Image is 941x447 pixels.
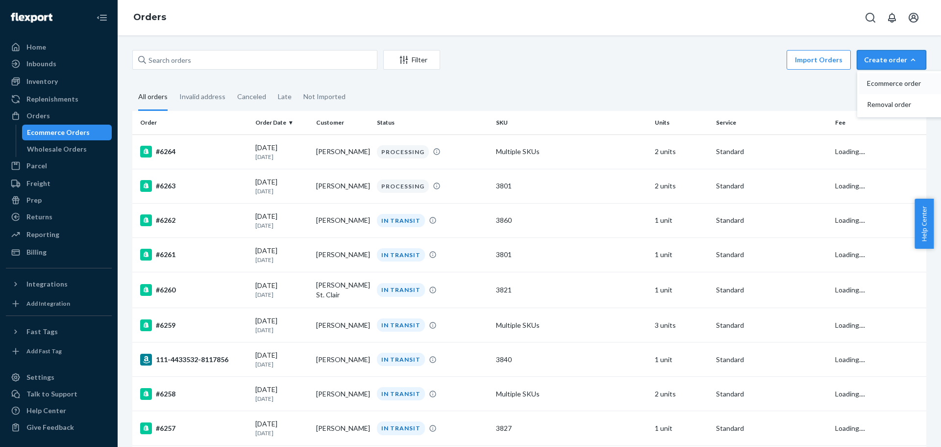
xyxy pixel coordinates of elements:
div: Invalid address [179,84,225,109]
p: Standard [716,389,827,399]
p: [DATE] [255,326,308,334]
div: All orders [138,84,168,111]
div: Billing [26,247,47,257]
div: IN TRANSIT [377,248,425,262]
div: #6260 [140,284,248,296]
input: Search orders [132,50,377,70]
td: 1 unit [651,272,712,308]
td: 1 unit [651,411,712,446]
p: Standard [716,250,827,260]
p: [DATE] [255,394,308,403]
button: Close Navigation [92,8,112,27]
a: Add Fast Tag [6,343,112,359]
div: #6261 [140,249,248,261]
div: Integrations [26,279,68,289]
div: #6257 [140,422,248,434]
a: Freight [6,176,112,191]
div: Parcel [26,161,47,171]
td: Loading.... [831,203,926,237]
div: Reporting [26,230,59,239]
div: Wholesale Orders [27,144,87,154]
p: Standard [716,355,827,365]
a: Help Center [6,403,112,419]
div: 3801 [496,250,647,260]
td: 1 unit [651,342,712,377]
p: [DATE] [255,290,308,299]
a: Orders [133,12,166,23]
div: IN TRANSIT [377,318,425,332]
p: Standard [716,181,827,191]
td: 3 units [651,308,712,342]
td: [PERSON_NAME] [312,342,373,377]
div: 3801 [496,181,647,191]
button: Filter [383,50,440,70]
td: Loading.... [831,342,926,377]
button: Open notifications [882,8,902,27]
th: Service [712,111,831,134]
div: Freight [26,179,50,188]
div: Home [26,42,46,52]
button: Open account menu [904,8,923,27]
span: Ecommerce order [867,80,928,87]
span: Removal order [867,101,928,108]
td: 1 unit [651,203,712,237]
div: 3827 [496,423,647,433]
div: Create order [864,55,919,65]
div: [DATE] [255,177,308,195]
div: 3840 [496,355,647,365]
button: Import Orders [787,50,851,70]
a: Prep [6,192,112,208]
p: [DATE] [255,429,308,437]
td: [PERSON_NAME] [312,411,373,446]
div: 3821 [496,285,647,295]
th: Fee [831,111,926,134]
td: Multiple SKUs [492,377,651,411]
div: Give Feedback [26,422,74,432]
p: [DATE] [255,187,308,195]
ol: breadcrumbs [125,3,174,32]
div: [DATE] [255,350,308,368]
div: IN TRANSIT [377,283,425,296]
th: Status [373,111,492,134]
div: Prep [26,195,42,205]
div: [DATE] [255,143,308,161]
a: Talk to Support [6,386,112,402]
p: Standard [716,423,827,433]
div: Talk to Support [26,389,77,399]
div: Filter [384,55,440,65]
td: Loading.... [831,411,926,446]
div: Orders [26,111,50,121]
div: Customer [316,118,369,127]
a: Returns [6,209,112,225]
div: Add Integration [26,299,70,308]
div: [DATE] [255,211,308,230]
div: [DATE] [255,385,308,403]
button: Open Search Box [861,8,880,27]
div: Settings [26,372,54,382]
button: Help Center [915,199,934,249]
a: Orders [6,108,112,124]
div: 111-4433532-8117856 [140,354,248,366]
th: Order Date [251,111,312,134]
div: Late [278,84,292,109]
th: Units [651,111,712,134]
td: Multiple SKUs [492,134,651,169]
a: Inventory [6,74,112,89]
td: [PERSON_NAME] [312,134,373,169]
td: Loading.... [831,308,926,342]
div: [DATE] [255,316,308,334]
div: 3860 [496,215,647,225]
a: Wholesale Orders [22,141,112,157]
a: Settings [6,369,112,385]
div: IN TRANSIT [377,214,425,227]
p: Standard [716,285,827,295]
div: Returns [26,212,52,222]
p: Standard [716,215,827,225]
p: Standard [716,320,827,330]
td: [PERSON_NAME] [312,308,373,342]
th: SKU [492,111,651,134]
button: Integrations [6,276,112,292]
td: 2 units [651,377,712,411]
a: Reporting [6,227,112,242]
